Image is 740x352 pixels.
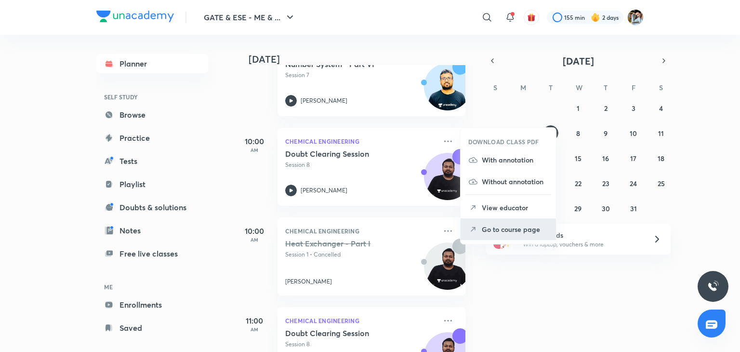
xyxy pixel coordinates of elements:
[96,279,208,295] h6: ME
[285,149,405,159] h5: Doubt Clearing Session
[570,150,586,166] button: October 15, 2025
[707,281,719,292] img: ttu
[96,318,208,338] a: Saved
[482,155,548,165] p: With annotation
[235,225,274,237] h5: 10:00
[96,11,174,22] img: Company Logo
[249,54,475,65] h4: [DATE]
[527,13,536,22] img: avatar
[285,225,436,237] p: Chemical Engineering
[285,328,405,338] h5: Doubt Clearing Session
[235,237,274,243] p: AM
[96,11,174,25] a: Company Logo
[285,71,436,80] p: Session 7
[285,161,436,169] p: Session 8
[630,204,637,213] abbr: October 31, 2025
[198,8,302,27] button: GATE & ESE - ME & ...
[630,129,637,138] abbr: October 10, 2025
[602,204,610,213] abbr: October 30, 2025
[598,125,613,141] button: October 9, 2025
[570,100,586,116] button: October 1, 2025
[575,154,581,163] abbr: October 15, 2025
[96,244,208,263] a: Free live classes
[499,54,657,68] button: [DATE]
[598,201,613,216] button: October 30, 2025
[524,10,539,25] button: avatar
[570,125,586,141] button: October 8, 2025
[632,104,635,113] abbr: October 3, 2025
[658,179,665,188] abbr: October 25, 2025
[626,176,641,191] button: October 24, 2025
[658,154,664,163] abbr: October 18, 2025
[598,100,613,116] button: October 2, 2025
[653,150,669,166] button: October 18, 2025
[96,151,208,171] a: Tests
[96,221,208,240] a: Notes
[604,83,608,92] abbr: Thursday
[658,129,664,138] abbr: October 11, 2025
[96,54,208,73] a: Planner
[630,179,637,188] abbr: October 24, 2025
[96,175,208,194] a: Playlist
[482,176,548,187] p: Without annotation
[570,201,586,216] button: October 29, 2025
[575,179,581,188] abbr: October 22, 2025
[653,176,669,191] button: October 25, 2025
[626,150,641,166] button: October 17, 2025
[235,135,274,147] h5: 10:00
[96,105,208,124] a: Browse
[604,104,608,113] abbr: October 2, 2025
[301,96,347,105] p: [PERSON_NAME]
[563,54,594,68] span: [DATE]
[570,176,586,191] button: October 22, 2025
[549,83,553,92] abbr: Tuesday
[424,158,471,204] img: Avatar
[602,154,609,163] abbr: October 16, 2025
[576,83,582,92] abbr: Wednesday
[632,83,635,92] abbr: Friday
[235,315,274,326] h5: 11:00
[285,239,405,248] h5: Heat Exchanger - Part I
[96,128,208,148] a: Practice
[591,13,600,22] img: streak
[576,129,580,138] abbr: October 8, 2025
[659,104,663,113] abbr: October 4, 2025
[285,250,436,259] p: Session 1 • Cancelled
[574,204,581,213] abbr: October 29, 2025
[488,125,503,141] button: October 5, 2025
[659,83,663,92] abbr: Saturday
[285,340,436,349] p: Session 8
[515,125,530,141] button: October 6, 2025
[598,176,613,191] button: October 23, 2025
[235,147,274,153] p: AM
[520,83,526,92] abbr: Monday
[96,198,208,217] a: Doubts & solutions
[482,203,548,213] p: View educator
[424,248,471,294] img: Avatar
[653,100,669,116] button: October 4, 2025
[523,230,641,240] h6: Refer friends
[482,224,548,234] p: Go to course page
[627,9,644,26] img: Suraj Das
[626,100,641,116] button: October 3, 2025
[493,83,497,92] abbr: Sunday
[598,150,613,166] button: October 16, 2025
[285,135,436,147] p: Chemical Engineering
[653,125,669,141] button: October 11, 2025
[235,326,274,332] p: AM
[630,154,636,163] abbr: October 17, 2025
[543,125,558,141] button: October 7, 2025
[604,129,608,138] abbr: October 9, 2025
[468,137,539,146] h6: DOWNLOAD CLASS PDF
[626,201,641,216] button: October 31, 2025
[285,315,436,326] p: Chemical Engineering
[424,68,471,115] img: Avatar
[96,89,208,105] h6: SELF STUDY
[626,125,641,141] button: October 10, 2025
[602,179,609,188] abbr: October 23, 2025
[96,295,208,314] a: Enrollments
[301,186,347,195] p: [PERSON_NAME]
[523,240,641,249] p: Win a laptop, vouchers & more
[285,277,332,286] p: [PERSON_NAME]
[577,104,580,113] abbr: October 1, 2025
